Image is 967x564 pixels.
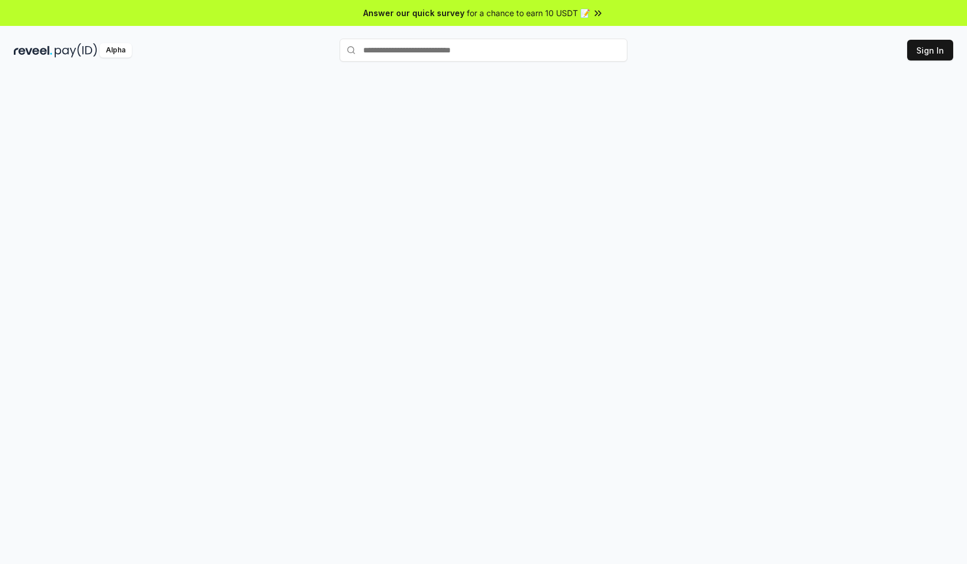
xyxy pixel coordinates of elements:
[907,40,953,60] button: Sign In
[100,43,132,58] div: Alpha
[467,7,590,19] span: for a chance to earn 10 USDT 📝
[55,43,97,58] img: pay_id
[14,43,52,58] img: reveel_dark
[363,7,465,19] span: Answer our quick survey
